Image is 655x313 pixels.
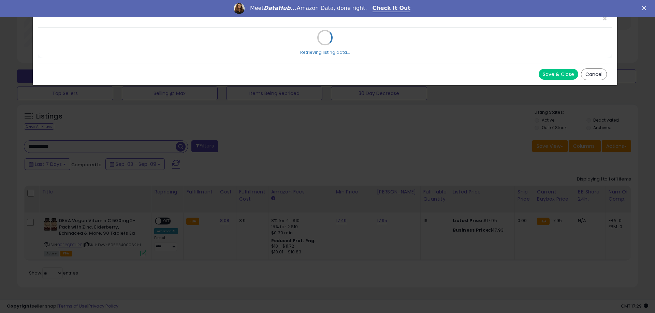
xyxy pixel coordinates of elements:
[250,5,367,12] div: Meet Amazon Data, done right.
[581,68,607,80] button: Cancel
[264,5,297,11] i: DataHub...
[602,14,607,24] span: ×
[642,6,649,10] div: Close
[234,3,245,14] img: Profile image for Georgie
[300,49,350,56] div: Retrieving listing data...
[373,5,411,12] a: Check It Out
[539,69,578,80] button: Save & Close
